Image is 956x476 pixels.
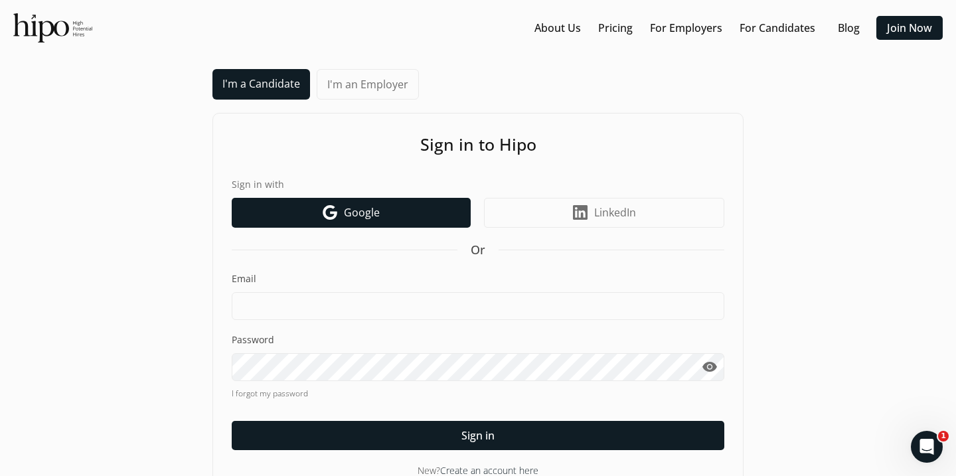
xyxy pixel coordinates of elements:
button: About Us [529,16,586,40]
a: I'm a Candidate [212,69,310,100]
label: Sign in with [232,177,724,191]
span: 1 [938,431,949,441]
label: Password [232,333,724,347]
label: Email [232,272,724,285]
span: LinkedIn [594,204,636,220]
a: Google [232,198,471,228]
a: I forgot my password [232,388,724,400]
a: For Employers [650,20,722,36]
a: About Us [534,20,581,36]
a: Blog [838,20,860,36]
button: visibility [694,353,724,381]
span: Or [471,241,485,259]
a: For Candidates [740,20,815,36]
h1: Sign in to Hipo [232,132,724,157]
a: Join Now [887,20,932,36]
iframe: Intercom live chat [911,431,943,463]
button: Sign in [232,421,724,450]
img: official-logo [13,13,92,42]
a: I'm an Employer [317,69,419,100]
a: Pricing [598,20,633,36]
button: For Candidates [734,16,821,40]
span: Sign in [461,428,495,443]
span: Google [344,204,380,220]
button: For Employers [645,16,728,40]
button: Pricing [593,16,638,40]
button: Blog [827,16,870,40]
a: LinkedIn [484,198,724,228]
button: Join Now [876,16,943,40]
span: visibility [702,359,718,375]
